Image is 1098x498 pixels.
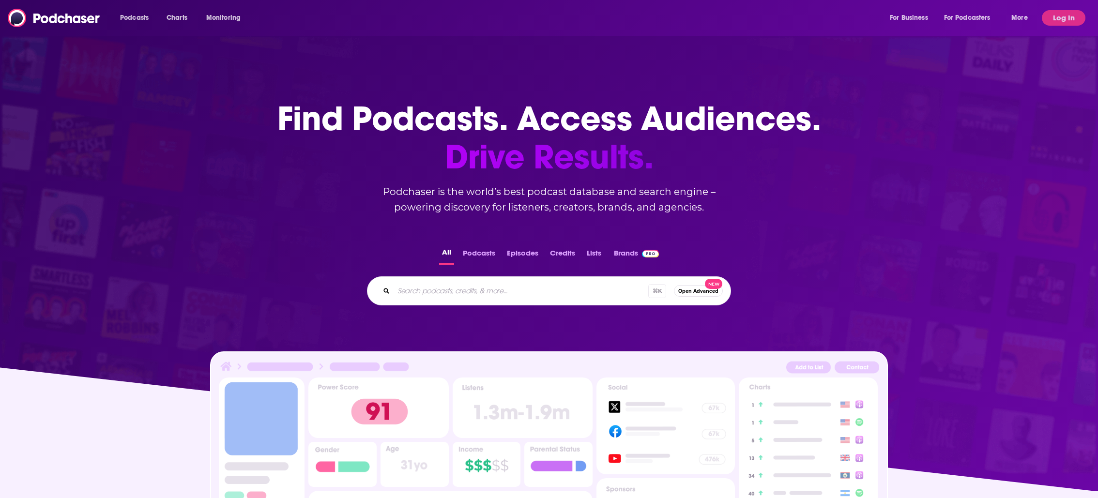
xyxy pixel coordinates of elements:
[355,184,743,215] h2: Podchaser is the world’s best podcast database and search engine – powering discovery for listene...
[277,138,821,176] span: Drive Results.
[674,285,723,297] button: Open AdvancedNew
[1042,10,1085,26] button: Log In
[460,246,498,265] button: Podcasts
[596,377,735,474] img: Podcast Socials
[642,250,659,257] img: Podchaser Pro
[160,10,193,26] a: Charts
[206,11,241,25] span: Monitoring
[944,11,991,25] span: For Podcasters
[439,246,454,265] button: All
[167,11,187,25] span: Charts
[524,442,593,487] img: Podcast Insights Parental Status
[367,276,731,305] div: Search podcasts, credits, & more...
[614,246,659,265] a: BrandsPodchaser Pro
[705,279,722,289] span: New
[394,283,648,299] input: Search podcasts, credits, & more...
[219,360,879,377] img: Podcast Insights Header
[381,442,449,487] img: Podcast Insights Age
[199,10,253,26] button: open menu
[113,10,161,26] button: open menu
[584,246,604,265] button: Lists
[883,10,940,26] button: open menu
[504,246,541,265] button: Episodes
[938,10,1005,26] button: open menu
[890,11,928,25] span: For Business
[308,377,448,438] img: Podcast Insights Power score
[678,288,718,294] span: Open Advanced
[453,442,521,487] img: Podcast Insights Income
[308,442,377,487] img: Podcast Insights Gender
[1005,10,1040,26] button: open menu
[547,246,578,265] button: Credits
[453,377,593,438] img: Podcast Insights Listens
[120,11,149,25] span: Podcasts
[277,100,821,176] h1: Find Podcasts. Access Audiences.
[1011,11,1028,25] span: More
[648,284,666,298] span: ⌘ K
[8,9,101,27] img: Podchaser - Follow, Share and Rate Podcasts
